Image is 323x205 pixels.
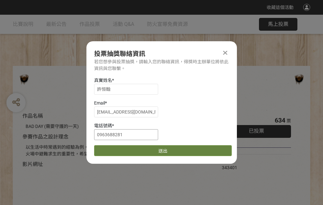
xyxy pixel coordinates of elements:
span: 作品投票 [79,21,100,27]
a: 作品投票 [79,15,100,34]
div: 以生活中時常遇到的經驗為例，透過對比的方式宣傳住宅用火災警報器、家庭逃生計畫及火場中避難求生的重要性，希望透過趣味的短影音讓更多人認識到更多的防火觀念。 [26,144,203,157]
span: 參賽作品之設計理念 [22,134,69,140]
span: 影片網址 [22,161,43,167]
iframe: Facebook Share [239,158,271,164]
span: 馬上投票 [268,21,288,27]
span: Email [94,100,105,106]
span: 634 [275,116,285,124]
a: 比賽說明 [13,15,33,34]
div: 投票抽獎聯絡資訊 [94,49,229,59]
span: 活動 Q&A [113,21,134,27]
span: 票 [287,118,291,123]
span: 收藏這個活動 [267,5,294,10]
span: 比賽說明 [13,21,33,27]
div: BAD DAY (需要守護的一天) [26,123,203,130]
button: 馬上投票 [259,18,297,31]
span: 真實姓名 [94,78,112,83]
a: 防火宣導免費資源 [147,15,188,34]
span: 電話號碼 [94,123,112,128]
a: 活動 Q&A [113,15,134,34]
span: 已投票 [249,128,264,134]
a: 最新公告 [46,15,67,34]
span: 作品名稱 [22,113,43,119]
button: 送出 [94,145,232,156]
span: 防火宣導免費資源 [147,21,188,27]
div: 若您想參與投票抽獎，請輸入您的聯絡資訊，得獎時主辦單位將依此資訊與您聯繫。 [94,59,229,72]
span: 最新公告 [46,21,67,27]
